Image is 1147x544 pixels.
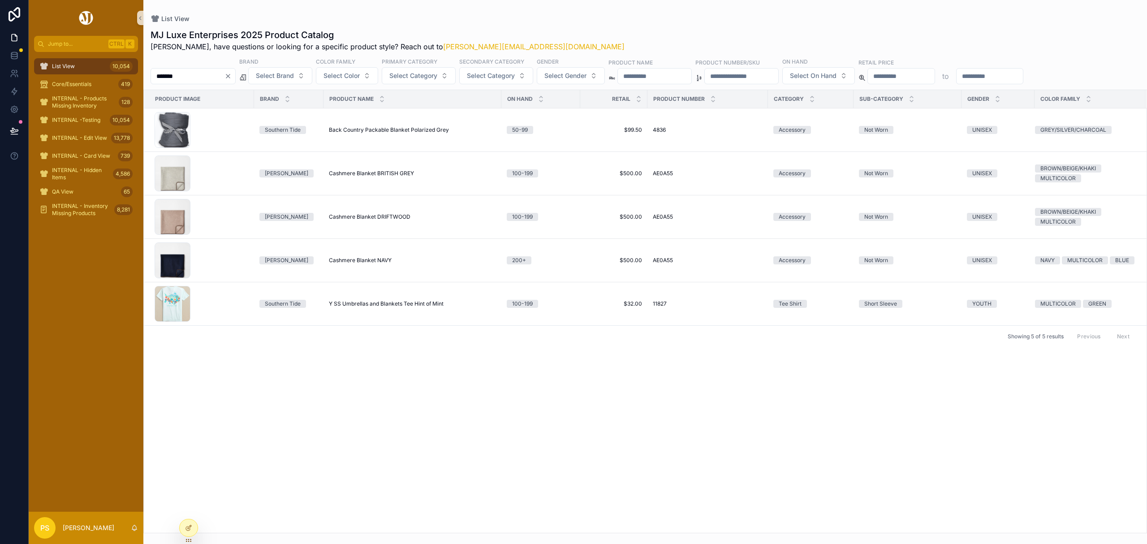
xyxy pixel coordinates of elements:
span: INTERNAL -Testing [52,117,100,124]
span: $500.00 [586,213,642,220]
div: BROWN/BEIGE/KHAKI [1040,208,1096,216]
button: Select Button [782,67,855,84]
span: Back Country Packable Blanket Polarized Grey [329,126,449,134]
span: AE0A55 [653,170,673,177]
div: Southern Tide [265,126,301,134]
div: [PERSON_NAME] [265,213,308,221]
button: Select Button [316,67,378,84]
div: scrollable content [29,52,143,229]
div: 419 [118,79,133,90]
a: INTERNAL - Products Missing Inventory128 [34,94,138,110]
div: 13,778 [111,133,133,143]
a: $99.50 [586,126,642,134]
span: $500.00 [586,257,642,264]
span: Gender [967,95,989,103]
a: $32.00 [586,300,642,307]
button: Select Button [459,67,533,84]
div: Southern Tide [265,300,301,308]
p: to [942,71,949,82]
div: [PERSON_NAME] [265,256,308,264]
span: On Hand [507,95,533,103]
span: AE0A55 [653,257,673,264]
div: GREEN [1088,300,1106,308]
div: Accessory [779,213,806,221]
span: Core/Essentials [52,81,91,88]
span: INTERNAL - Hidden Items [52,167,109,181]
a: [PERSON_NAME][EMAIL_ADDRESS][DOMAIN_NAME] [443,42,625,51]
a: [PERSON_NAME] [259,169,318,177]
a: 4836 [653,126,763,134]
div: Short Sleeve [864,300,897,308]
a: INTERNAL - Edit View13,778 [34,130,138,146]
a: UNISEX [967,213,1029,221]
div: 4,586 [113,168,133,179]
a: Southern Tide [259,300,318,308]
span: AE0A55 [653,213,673,220]
a: List View [151,14,190,23]
a: Cashmere Blanket NAVY [329,257,496,264]
span: Jump to... [48,40,105,47]
a: Not Worn [859,169,956,177]
a: Southern Tide [259,126,318,134]
div: UNISEX [972,169,992,177]
div: Accessory [779,169,806,177]
div: BROWN/BEIGE/KHAKI [1040,164,1096,173]
span: PS [40,522,49,533]
div: 65 [121,186,133,197]
div: Accessory [779,256,806,264]
a: AE0A55 [653,170,763,177]
a: Y SS Umbrellas and Blankets Tee Hint of Mint [329,300,496,307]
span: 4836 [653,126,666,134]
div: Not Worn [864,126,888,134]
div: MULTICOLOR [1040,174,1076,182]
span: Cashmere Blanket DRIFTWOOD [329,213,410,220]
span: Brand [260,95,279,103]
p: [PERSON_NAME] [63,523,114,532]
a: Cashmere Blanket DRIFTWOOD [329,213,496,220]
span: Ctrl [108,39,125,48]
label: Primary Category [382,57,437,65]
a: [PERSON_NAME] [259,213,318,221]
span: Cashmere Blanket NAVY [329,257,392,264]
div: NAVY [1040,256,1055,264]
a: List View10,054 [34,58,138,74]
span: Sub-Category [859,95,903,103]
span: Category [774,95,804,103]
div: Not Worn [864,169,888,177]
div: Tee Shirt [779,300,802,308]
a: 100-199 [507,169,575,177]
span: Select Color [323,71,360,80]
a: Accessory [773,169,848,177]
div: 10,054 [110,61,133,72]
a: $500.00 [586,170,642,177]
div: 10,054 [110,115,133,125]
span: Y SS Umbrellas and Blankets Tee Hint of Mint [329,300,444,307]
a: Tee Shirt [773,300,848,308]
div: YOUTH [972,300,992,308]
a: INTERNAL - Inventory Missing Products8,281 [34,202,138,218]
span: List View [52,63,75,70]
label: Gender [537,57,559,65]
a: BROWN/BEIGE/KHAKIMULTICOLOR [1035,164,1135,182]
span: Color Family [1040,95,1080,103]
a: [PERSON_NAME] [259,256,318,264]
label: On Hand [782,57,808,65]
a: MULTICOLORGREEN [1035,300,1135,308]
a: QA View65 [34,184,138,200]
label: Secondary Category [459,57,524,65]
div: 50-99 [512,126,528,134]
a: INTERNAL - Card View739 [34,148,138,164]
div: 128 [119,97,133,108]
h1: MJ Luxe Enterprises 2025 Product Catalog [151,29,625,41]
div: 739 [118,151,133,161]
a: Accessory [773,256,848,264]
a: Short Sleeve [859,300,956,308]
span: INTERNAL - Edit View [52,134,107,142]
a: AE0A55 [653,213,763,220]
a: NAVYMULTICOLORBLUE [1035,256,1135,264]
span: Cashmere Blanket BRITISH GREY [329,170,414,177]
div: BLUE [1115,256,1129,264]
a: BROWN/BEIGE/KHAKIMULTICOLOR [1035,208,1135,226]
a: 50-99 [507,126,575,134]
